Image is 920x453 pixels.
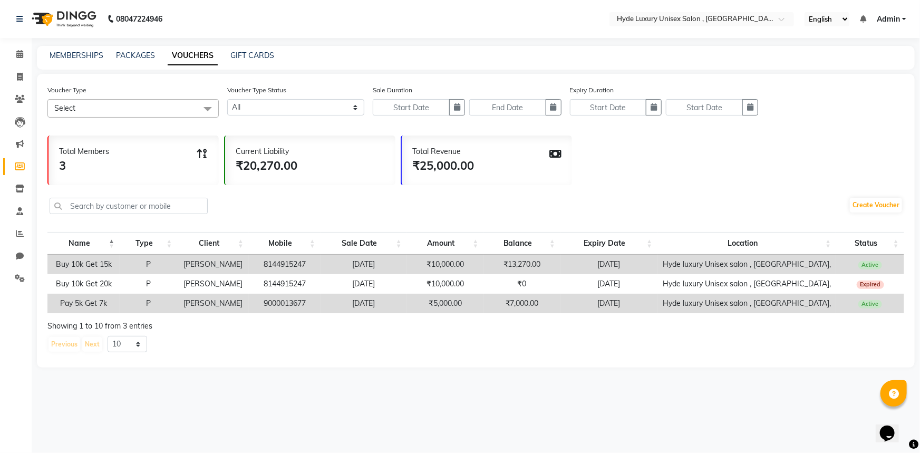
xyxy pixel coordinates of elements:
td: [DATE] [321,274,407,294]
button: Previous [49,337,80,352]
th: Name: activate to sort column descending [47,232,120,255]
td: Buy 10k Get 15k [47,255,120,274]
div: ₹25,000.00 [412,157,474,175]
td: [PERSON_NAME] [177,294,249,313]
td: [DATE] [560,294,657,313]
label: Expiry Duration [570,85,614,95]
td: 9000013677 [249,294,321,313]
th: Location: activate to sort column ascending [657,232,836,255]
td: Hyde luxury Unisex salon , [GEOGRAPHIC_DATA], [657,294,836,313]
td: Buy 10k Get 20k [47,274,120,294]
span: Active [858,261,882,269]
td: P [120,274,177,294]
td: P [120,294,177,313]
label: Voucher Type [47,85,86,95]
div: Total Members [59,146,109,157]
th: Status: activate to sort column ascending [836,232,904,255]
input: Start Date [373,99,450,115]
td: [DATE] [560,255,657,274]
td: [DATE] [560,274,657,294]
b: 08047224946 [116,4,162,34]
input: End Date [469,99,546,115]
td: ₹10,000.00 [407,274,484,294]
td: [PERSON_NAME] [177,274,249,294]
input: Start Date [570,99,647,115]
div: Total Revenue [412,146,474,157]
td: 8144915247 [249,255,321,274]
td: [DATE] [321,255,407,274]
td: ₹13,270.00 [483,255,560,274]
th: Expiry Date: activate to sort column ascending [560,232,657,255]
th: Mobile: activate to sort column ascending [249,232,321,255]
th: Balance: activate to sort column ascending [483,232,560,255]
input: Start Date [666,99,743,115]
td: [DATE] [321,294,407,313]
th: Type: activate to sort column ascending [120,232,177,255]
a: Create Voucher [850,198,902,213]
label: Sale Duration [373,85,412,95]
input: Search by customer or mobile [50,198,208,214]
iframe: chat widget [876,411,909,442]
div: Showing 1 to 10 from 3 entries [47,321,904,332]
a: MEMBERSHIPS [50,51,103,60]
span: Expired [857,281,884,289]
a: GIFT CARDS [230,51,274,60]
button: Next [82,337,102,352]
span: Admin [877,14,900,25]
th: Client: activate to sort column ascending [177,232,249,255]
span: Select [54,103,75,113]
td: Hyde luxury Unisex salon , [GEOGRAPHIC_DATA], [657,255,836,274]
a: PACKAGES [116,51,155,60]
td: Pay 5k Get 7k [47,294,120,313]
label: Voucher Type Status [227,85,286,95]
th: Sale Date: activate to sort column ascending [321,232,407,255]
td: P [120,255,177,274]
td: ₹10,000.00 [407,255,484,274]
td: [PERSON_NAME] [177,255,249,274]
td: Hyde luxury Unisex salon , [GEOGRAPHIC_DATA], [657,274,836,294]
a: VOUCHERS [168,46,218,65]
td: ₹0 [483,274,560,294]
span: Active [858,300,882,309]
th: Amount: activate to sort column ascending [407,232,484,255]
td: ₹5,000.00 [407,294,484,313]
img: logo [27,4,99,34]
div: ₹20,270.00 [236,157,297,175]
div: 3 [59,157,109,175]
div: Current Liability [236,146,297,157]
td: ₹7,000.00 [483,294,560,313]
td: 8144915247 [249,274,321,294]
